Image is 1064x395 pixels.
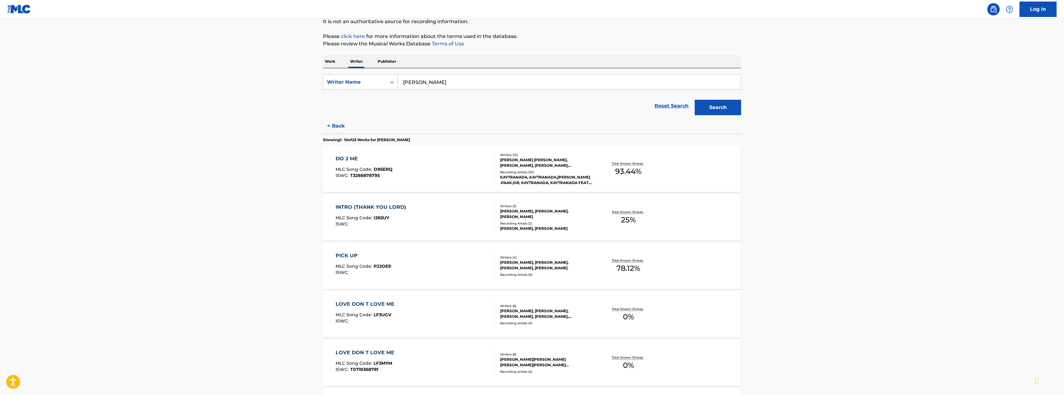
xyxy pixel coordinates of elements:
[1006,6,1013,13] img: help
[500,260,594,271] div: [PERSON_NAME], [PERSON_NAME], [PERSON_NAME], [PERSON_NAME]
[616,263,640,274] span: 78.12 %
[500,221,594,226] div: Recording Artists ( 2 )
[323,146,741,192] a: DO 2 MEMLC Song Code:DR5ERQISWC:T3266878795Writers (10)[PERSON_NAME] [PERSON_NAME], [PERSON_NAME]...
[350,173,380,178] span: T3266878795
[336,367,350,372] span: ISWC :
[623,311,634,322] span: 0 %
[695,100,741,115] button: Search
[612,210,645,214] p: Total Known Shares:
[374,215,389,221] span: I265UY
[612,355,645,360] p: Total Known Shares:
[374,166,393,172] span: DR5ERQ
[500,308,594,319] div: [PERSON_NAME], [PERSON_NAME], [PERSON_NAME], [PERSON_NAME], [PERSON_NAME], [PERSON_NAME]
[336,166,374,172] span: MLC Song Code :
[323,55,337,68] p: Work
[623,360,634,371] span: 0 %
[323,340,741,386] a: LOVE DON T LOVE MEMLC Song Code:LF3MYMISWC:T0719368781Writers (6)[PERSON_NAME][PERSON_NAME][PERSO...
[500,369,594,374] div: Recording Artists ( 0 )
[376,55,398,68] p: Publisher
[1033,365,1064,395] iframe: Chat Widget
[323,118,360,134] button: < Back
[500,170,594,174] div: Recording Artists ( 32 )
[336,360,374,366] span: MLC Song Code :
[327,78,383,86] div: Writer Name
[1019,2,1057,17] a: Log In
[348,55,365,68] p: Writer
[323,291,741,338] a: LOVE DON T LOVE MEMLC Song Code:LF3UGVISWC:Writers (6)[PERSON_NAME], [PERSON_NAME], [PERSON_NAME]...
[323,74,741,118] form: Search Form
[323,40,741,48] p: Please review the Musical Works Database
[374,360,392,366] span: LF3MYM
[336,204,409,211] div: INTRO (THANK YOU LORD)
[500,204,594,208] div: Writers ( 3 )
[621,214,636,225] span: 25 %
[615,166,641,177] span: 93.44 %
[612,161,645,166] p: Total Known Shares:
[990,6,997,13] img: search
[374,312,391,317] span: LF3UGV
[336,270,350,275] span: ISWC :
[987,3,1000,15] a: Public Search
[336,221,350,227] span: ISWC :
[7,5,31,14] img: MLC Logo
[323,137,410,143] p: Showing 1 - 10 of 25 Works for [PERSON_NAME]
[500,272,594,277] div: Recording Artists ( 0 )
[336,312,374,317] span: MLC Song Code :
[336,318,350,324] span: ISWC :
[336,263,374,269] span: MLC Song Code :
[500,255,594,260] div: Writers ( 4 )
[323,194,741,241] a: INTRO (THANK YOU LORD)MLC Song Code:I265UYISWC:Writers (3)[PERSON_NAME], [PERSON_NAME], [PERSON_N...
[500,208,594,220] div: [PERSON_NAME], [PERSON_NAME], [PERSON_NAME]
[500,352,594,357] div: Writers ( 6 )
[500,304,594,308] div: Writers ( 6 )
[323,243,741,289] a: PICK UPMLC Song Code:PJ2OE9ISWC:Writers (4)[PERSON_NAME], [PERSON_NAME], [PERSON_NAME], [PERSON_N...
[500,174,594,186] div: KAYTRANADA, KAYTRANADA,[PERSON_NAME] .PAAK,SIR, KAYTRANADA, KAYTRANADA FEAT. [PERSON_NAME] .PAAK ...
[336,215,374,221] span: MLC Song Code :
[500,357,594,368] div: [PERSON_NAME][PERSON_NAME][PERSON_NAME][PERSON_NAME][PERSON_NAME][PERSON_NAME]
[323,33,741,40] p: Please for more information about the terms used in the database.
[500,157,594,168] div: [PERSON_NAME] [PERSON_NAME], [PERSON_NAME], [PERSON_NAME], [PERSON_NAME], [PERSON_NAME], [PERSON_...
[336,173,350,178] span: ISWC :
[431,41,464,47] a: Terms of Use
[374,263,391,269] span: PJ2OE9
[341,33,365,39] a: click here
[500,226,594,231] div: [PERSON_NAME], [PERSON_NAME]
[651,99,692,113] a: Reset Search
[612,258,645,263] p: Total Known Shares:
[336,349,397,356] div: LOVE DON T LOVE ME
[336,155,393,162] div: DO 2 ME
[1003,3,1016,15] div: Help
[500,321,594,326] div: Recording Artists ( 0 )
[350,367,378,372] span: T0719368781
[1035,372,1039,390] div: Drag
[612,307,645,311] p: Total Known Shares:
[323,18,741,25] p: It is not an authoritative source for recording information.
[500,153,594,157] div: Writers ( 10 )
[336,252,391,259] div: PICK UP
[336,300,397,308] div: LOVE DON T LOVE ME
